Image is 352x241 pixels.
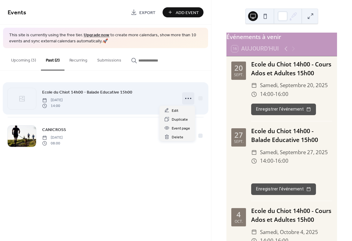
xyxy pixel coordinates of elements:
[275,157,288,165] span: 16:00
[84,31,109,39] a: Upgrade now
[126,7,160,17] a: Export
[251,148,257,157] div: ​
[42,89,132,96] a: Ecole du Chiot 14h00 - Balade Educative 15h00
[8,7,26,19] span: Events
[139,9,156,16] span: Export
[6,48,41,70] button: Upcoming (3)
[260,81,328,90] span: samedi, septembre 20, 2025
[251,228,257,237] div: ​
[251,207,332,224] div: Ecole du Chiot 14h00 - Cours Ados et Adultes 15h00
[260,228,318,237] span: samedi, octobre 4, 2025
[42,135,63,140] span: [DATE]
[251,104,316,115] button: Enregistrer l'événement
[234,64,243,72] div: 20
[251,157,257,165] div: ​
[234,73,244,77] div: sept.
[275,90,288,99] span: 16:00
[251,127,332,144] div: Ecole du Chiot 14h00 - Balade Educative 15h00
[234,131,243,139] div: 27
[237,211,241,218] div: 4
[172,108,178,114] span: Edit
[260,148,328,157] span: samedi, septembre 27, 2025
[163,7,204,17] button: Add Event
[172,125,190,132] span: Event page
[42,127,66,133] span: CANICROSS
[42,126,66,133] a: CANICROSS
[234,140,244,144] div: sept.
[9,32,202,44] span: This site is currently using the free tier. to create more calendars, show more than 10 events an...
[226,33,337,41] div: Événements à venir
[273,157,275,165] span: -
[176,9,199,16] span: Add Event
[64,48,92,70] button: Recurring
[42,103,63,108] span: 14:00
[41,48,64,70] button: Past (2)
[251,81,257,90] div: ​
[235,220,243,223] div: oct.
[260,157,273,165] span: 14:00
[251,90,257,99] div: ​
[42,97,63,103] span: [DATE]
[92,48,126,70] button: Submissions
[251,60,332,78] div: Ecole du Chiot 14h00 - Cours Ados et Adultes 15h00
[42,140,63,146] span: 08:00
[172,134,183,140] span: Delete
[251,183,316,195] button: Enregistrer l'événement
[260,90,273,99] span: 14:00
[172,116,188,123] span: Duplicate
[273,90,275,99] span: -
